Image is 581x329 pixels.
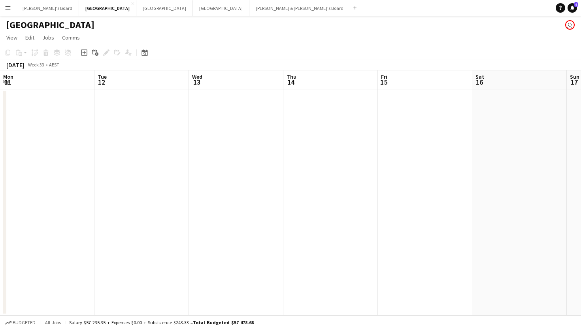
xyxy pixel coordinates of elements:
[43,320,62,325] span: All jobs
[287,73,296,80] span: Thu
[69,320,254,325] div: Salary $57 235.35 + Expenses $0.00 + Subsistence $243.33 =
[6,19,94,31] h1: [GEOGRAPHIC_DATA]
[569,78,579,87] span: 17
[191,78,202,87] span: 13
[22,32,38,43] a: Edit
[6,61,25,69] div: [DATE]
[285,78,296,87] span: 14
[193,0,249,16] button: [GEOGRAPHIC_DATA]
[568,3,577,13] a: 4
[79,0,136,16] button: [GEOGRAPHIC_DATA]
[570,73,579,80] span: Sun
[3,32,21,43] a: View
[380,78,387,87] span: 15
[136,0,193,16] button: [GEOGRAPHIC_DATA]
[4,318,37,327] button: Budgeted
[475,73,484,80] span: Sat
[474,78,484,87] span: 16
[25,34,34,41] span: Edit
[565,20,575,30] app-user-avatar: Tennille Moore
[96,78,107,87] span: 12
[6,34,17,41] span: View
[192,73,202,80] span: Wed
[62,34,80,41] span: Comms
[49,62,59,68] div: AEST
[59,32,83,43] a: Comms
[26,62,46,68] span: Week 33
[13,320,36,325] span: Budgeted
[3,73,13,80] span: Mon
[16,0,79,16] button: [PERSON_NAME]'s Board
[193,320,254,325] span: Total Budgeted $57 478.68
[39,32,57,43] a: Jobs
[574,2,578,7] span: 4
[98,73,107,80] span: Tue
[249,0,350,16] button: [PERSON_NAME] & [PERSON_NAME]'s Board
[2,78,13,87] span: 11
[42,34,54,41] span: Jobs
[381,73,387,80] span: Fri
